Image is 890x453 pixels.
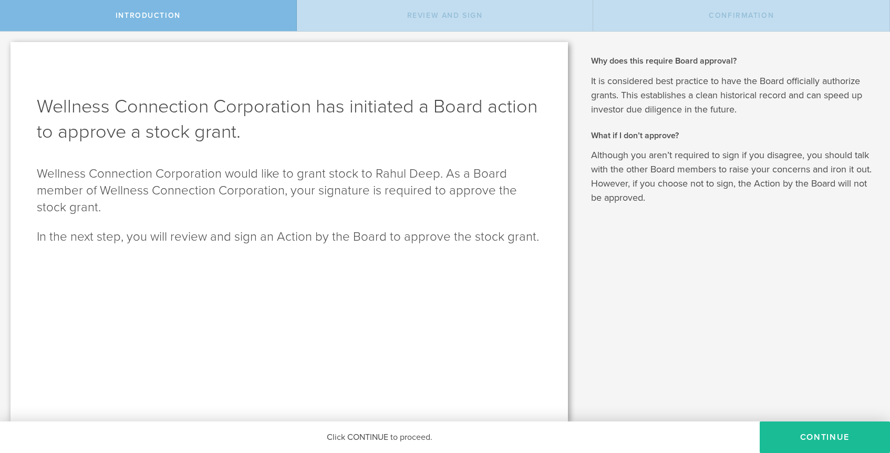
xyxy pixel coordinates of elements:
[709,11,774,20] span: Confirmation
[37,94,542,145] h1: Wellness Connection Corporation has initiated a Board action to approve a stock grant.
[591,74,874,117] p: It is considered best practice to have the Board officially authorize grants. This establishes a ...
[591,148,874,205] p: Although you aren’t required to sign if you disagree, you should talk with the other Board member...
[591,55,874,67] h2: Why does this require Board approval?
[37,166,542,216] p: Wellness Connection Corporation would like to grant stock to Rahul Deep. As a Board member of Wel...
[37,229,542,245] p: In the next step, you will review and sign an Action by the Board to approve the stock grant.
[591,130,874,141] h2: What if I don’t approve?
[407,11,483,20] span: Review and Sign
[116,11,181,20] span: Introduction
[760,421,890,453] button: Continue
